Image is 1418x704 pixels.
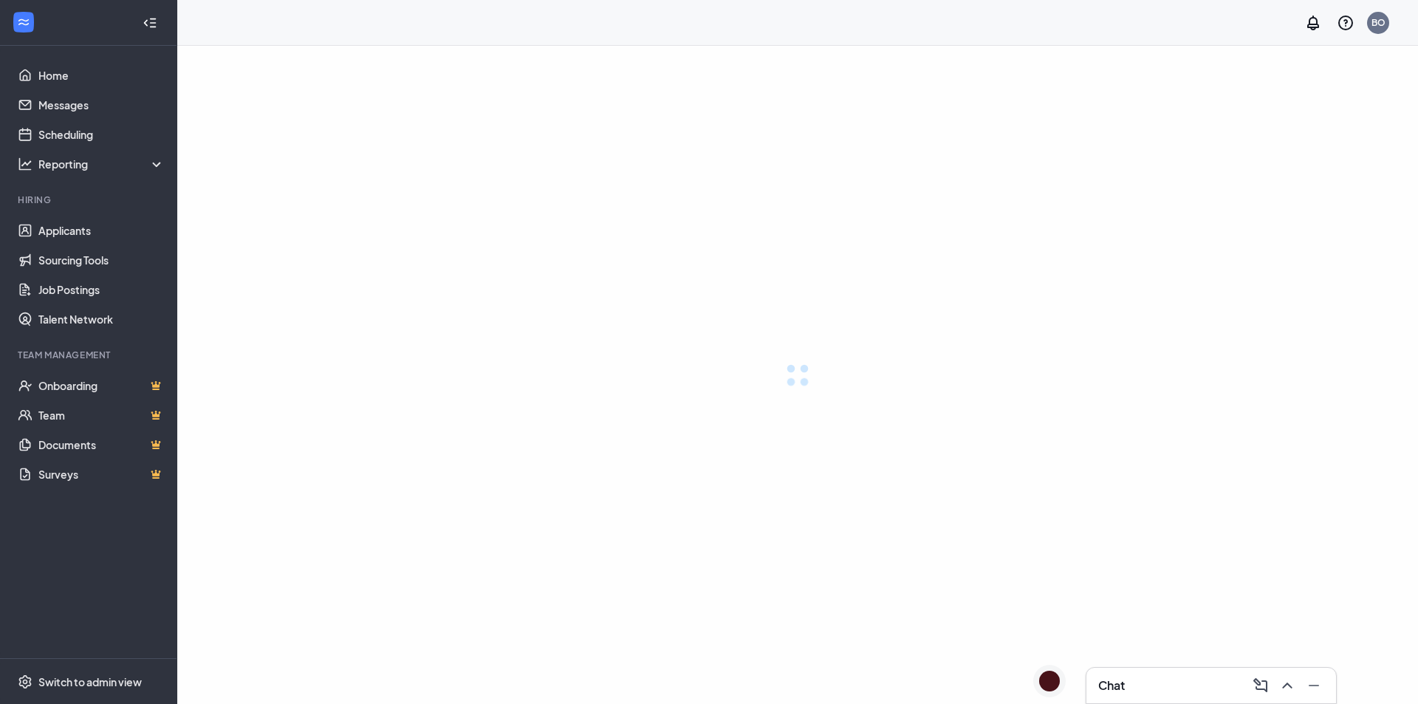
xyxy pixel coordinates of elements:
[1304,14,1322,32] svg: Notifications
[1252,677,1270,694] svg: ComposeMessage
[38,245,165,275] a: Sourcing Tools
[38,459,165,489] a: SurveysCrown
[38,275,165,304] a: Job Postings
[1278,677,1296,694] svg: ChevronUp
[38,216,165,245] a: Applicants
[38,304,165,334] a: Talent Network
[1305,677,1323,694] svg: Minimize
[38,61,165,90] a: Home
[143,16,157,30] svg: Collapse
[1337,14,1354,32] svg: QuestionInfo
[18,349,162,361] div: Team Management
[18,157,32,171] svg: Analysis
[1301,674,1324,697] button: Minimize
[38,371,165,400] a: OnboardingCrown
[1371,16,1386,29] div: BO
[18,674,32,689] svg: Settings
[38,157,165,171] div: Reporting
[38,90,165,120] a: Messages
[16,15,31,30] svg: WorkstreamLogo
[1247,674,1271,697] button: ComposeMessage
[38,430,165,459] a: DocumentsCrown
[1274,674,1298,697] button: ChevronUp
[1098,677,1125,694] h3: Chat
[38,120,165,149] a: Scheduling
[38,674,142,689] div: Switch to admin view
[18,194,162,206] div: Hiring
[38,400,165,430] a: TeamCrown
